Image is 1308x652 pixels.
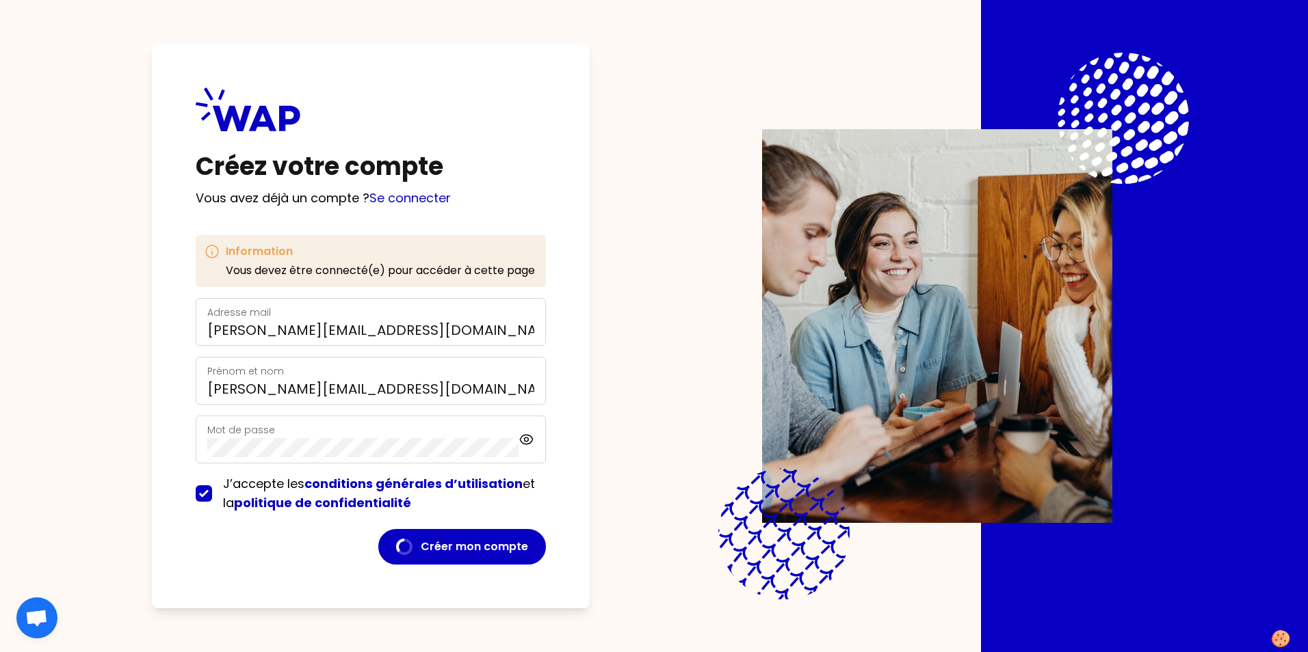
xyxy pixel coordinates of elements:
[226,243,535,260] h3: Information
[196,189,546,208] p: Vous avez déjà un compte ?
[304,475,523,492] a: conditions générales d’utilisation
[369,189,451,206] a: Se connecter
[226,262,535,279] p: Vous devez être connecté(e) pour accéder à cette page
[234,494,411,511] a: politique de confidentialité
[16,597,57,638] div: Ouvrir le chat
[223,475,535,511] span: J’accepte les et la
[207,305,271,319] label: Adresse mail
[196,153,546,180] h1: Créez votre compte
[762,129,1112,523] img: Description
[378,529,546,565] button: Créer mon compte
[207,364,284,378] label: Prénom et nom
[207,423,275,437] label: Mot de passe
